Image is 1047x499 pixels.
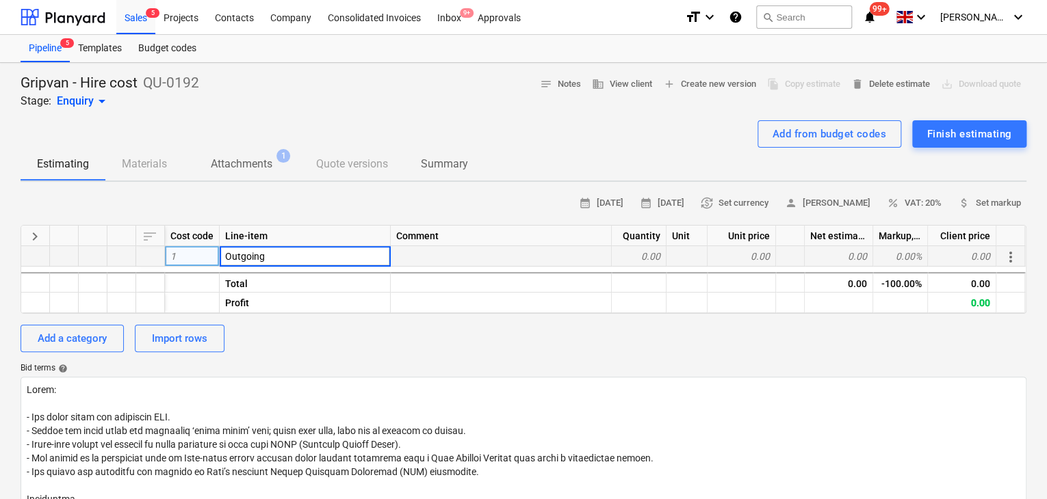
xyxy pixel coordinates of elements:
[928,246,996,267] div: 0.00
[870,2,890,16] span: 99+
[701,195,768,211] span: Set currency
[667,226,708,246] div: Unit
[912,120,1026,148] button: Finish estimating
[927,125,1011,143] div: Finish estimating
[579,197,591,209] span: calendar_month
[873,272,928,293] div: -100.00%
[21,325,124,352] button: Add a category
[276,149,290,163] span: 1
[887,197,899,209] span: percent
[534,74,586,95] button: Notes
[773,125,886,143] div: Add from budget codes
[170,251,176,262] span: 1
[27,228,43,245] span: Expand all categories
[55,364,68,373] span: help
[460,8,474,18] span: 9+
[758,120,901,148] button: Add from budget codes
[211,156,272,172] p: Attachments
[805,246,873,267] div: 0.00
[979,433,1047,499] iframe: Chat Widget
[881,193,947,214] button: VAT: 20%
[695,193,774,214] button: Set currency
[663,78,675,90] span: add
[958,195,1021,211] span: Set markup
[634,193,690,214] button: [DATE]
[220,293,391,313] div: Profit
[135,325,224,352] button: Import rows
[592,77,652,92] span: View client
[21,93,51,109] p: Stage:
[130,35,205,62] a: Budget codes
[953,193,1026,214] button: Set markup
[685,9,701,25] i: format_size
[928,272,996,293] div: 0.00
[928,226,996,246] div: Client price
[805,226,873,246] div: Net estimated cost
[612,246,667,267] div: 0.00
[873,226,928,246] div: Markup, %
[540,78,552,90] span: notes
[220,226,391,246] div: Line-item
[586,74,658,95] button: View client
[708,226,776,246] div: Unit price
[1010,9,1026,25] i: keyboard_arrow_down
[21,35,70,62] div: Pipeline
[143,74,199,93] p: QU-0192
[57,93,110,109] div: Enquiry
[579,195,623,211] span: [DATE]
[573,193,629,214] button: [DATE]
[785,197,797,209] span: person
[592,78,604,90] span: business
[658,74,762,95] button: Create new version
[421,156,468,172] p: Summary
[701,197,713,209] span: currency_exchange
[1003,249,1019,265] span: More actions
[391,226,612,246] div: Comment
[21,74,138,93] p: Gripvan - Hire cost
[21,363,1026,374] div: Bid terms
[540,77,581,92] span: Notes
[863,9,877,25] i: notifications
[640,197,652,209] span: calendar_month
[805,272,873,293] div: 0.00
[60,38,74,48] span: 5
[779,193,876,214] button: [PERSON_NAME]
[785,195,870,211] span: [PERSON_NAME]
[762,12,773,23] span: search
[708,246,776,267] div: 0.00
[958,197,970,209] span: attach_money
[873,246,928,267] div: 0.00%
[913,9,929,25] i: keyboard_arrow_down
[94,93,110,109] span: arrow_drop_down
[887,195,942,211] span: VAT: 20%
[37,156,89,172] p: Estimating
[729,9,742,25] i: Knowledge base
[612,226,667,246] div: Quantity
[70,35,130,62] a: Templates
[146,8,159,18] span: 5
[21,35,70,62] a: Pipeline5
[38,329,107,347] div: Add a category
[756,5,852,29] button: Search
[940,12,1009,23] span: [PERSON_NAME]
[851,77,930,92] span: Delete estimate
[165,226,220,246] div: Cost code
[701,9,718,25] i: keyboard_arrow_down
[640,195,684,211] span: [DATE]
[851,78,864,90] span: delete
[220,272,391,293] div: Total
[846,74,935,95] button: Delete estimate
[928,293,996,313] div: 0.00
[663,77,756,92] span: Create new version
[152,329,207,347] div: Import rows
